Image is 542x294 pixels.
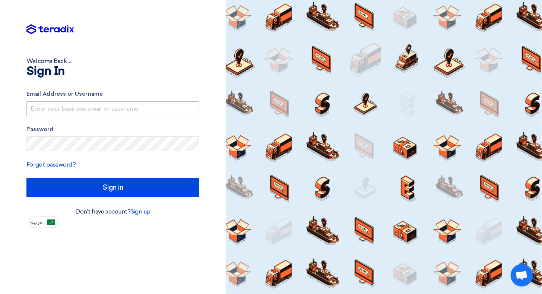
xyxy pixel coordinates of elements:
label: Password [26,125,199,134]
div: Welcome Back ... [26,57,199,66]
input: Sign in [26,178,199,197]
div: Open chat [511,264,533,287]
span: العربية [31,220,45,225]
input: Enter your business email or username [26,101,199,116]
a: Forgot password? [26,161,76,168]
img: ar-AR.png [47,219,55,225]
button: العربية [29,216,59,228]
label: Email Address or Username [26,90,199,98]
h1: Sign In [26,66,199,78]
a: Sign up [130,208,150,215]
div: Don't have account? [26,207,199,216]
img: Teradix logo [26,24,74,35]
